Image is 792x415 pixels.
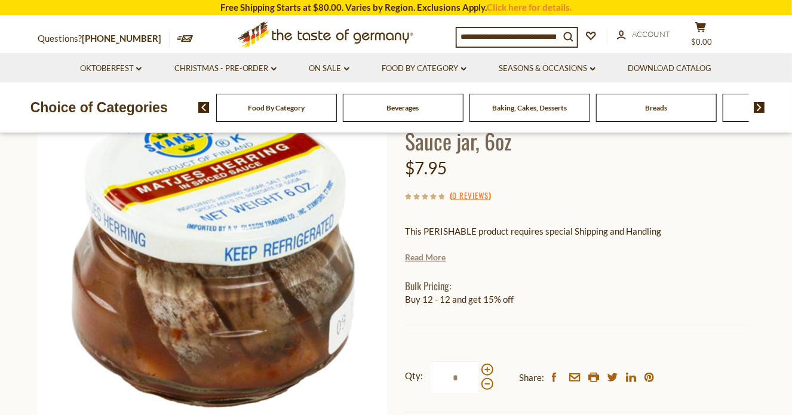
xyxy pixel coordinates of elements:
[416,248,754,263] li: We will ship this product in heat-protective packaging and ice.
[628,62,712,75] a: Download Catalog
[632,29,670,39] span: Account
[431,361,480,394] input: Qty:
[174,62,277,75] a: Christmas - PRE-ORDER
[405,224,754,239] p: This PERISHABLE product requires special Shipping and Handling
[692,37,713,47] span: $0.00
[248,103,305,112] a: Food By Category
[492,103,567,112] a: Baking, Cakes, Desserts
[382,62,466,75] a: Food By Category
[405,292,754,307] li: Buy 12 - 12 and get 15% off
[754,102,765,113] img: next arrow
[405,279,754,292] h1: Bulk Pricing:
[450,189,491,201] span: ( )
[387,103,419,112] a: Beverages
[487,2,572,13] a: Click here for details.
[405,251,446,263] a: Read More
[499,62,595,75] a: Seasons & Occasions
[683,21,719,51] button: $0.00
[617,28,670,41] a: Account
[309,62,349,75] a: On Sale
[645,103,667,112] a: Breads
[82,33,161,44] a: [PHONE_NUMBER]
[519,370,544,385] span: Share:
[38,31,170,47] p: Questions?
[80,62,142,75] a: Oktoberfest
[405,158,447,178] span: $7.95
[452,189,489,202] a: 0 Reviews
[198,102,210,113] img: previous arrow
[405,368,423,383] strong: Qty:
